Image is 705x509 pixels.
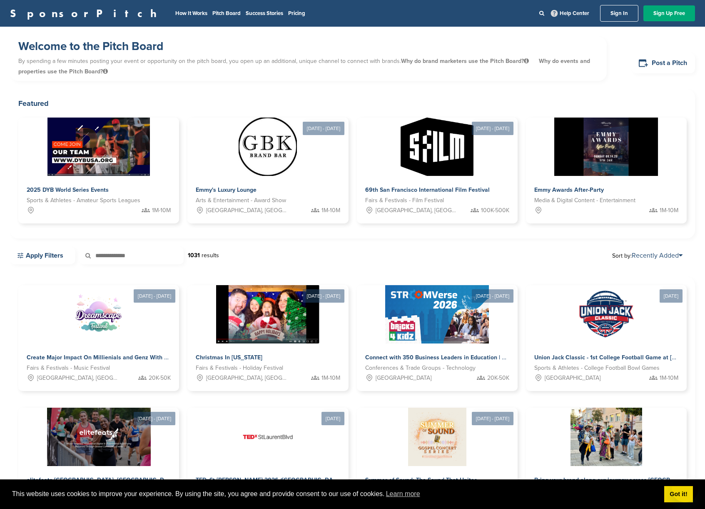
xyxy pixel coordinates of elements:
[487,374,509,383] span: 20K-50K
[660,289,683,303] div: [DATE]
[321,206,340,215] span: 1M-10M
[239,118,297,176] img: Sponsorpitch &
[18,98,687,109] h2: Featured
[206,206,289,215] span: [GEOGRAPHIC_DATA], [GEOGRAPHIC_DATA]
[134,412,175,425] div: [DATE] - [DATE]
[202,252,219,259] span: results
[196,476,501,484] span: TEDxSt [PERSON_NAME] 2026 ([GEOGRAPHIC_DATA], [GEOGRAPHIC_DATA]) – Let’s Create Something Inspiring
[526,118,687,223] a: Sponsorpitch & Emmy Awards After-Party Media & Digital Content - Entertainment 1M-10M
[18,39,598,54] h1: Welcome to the Pitch Board
[212,10,241,17] a: Pitch Board
[18,54,598,79] p: By spending a few minutes posting your event or opportunity on the pitch board, you open up an ad...
[526,272,687,391] a: [DATE] Sponsorpitch & Union Jack Classic - 1st College Football Game at [GEOGRAPHIC_DATA] Sports ...
[365,354,552,361] span: Connect with 350 Business Leaders in Education | StroomVerse 2026
[239,408,297,466] img: Sponsorpitch &
[632,251,683,260] a: Recently Added
[472,122,513,135] div: [DATE] - [DATE]
[534,364,660,373] span: Sports & Athletes - College Football Bowl Games
[196,354,262,361] span: Christmas In [US_STATE]
[70,285,128,344] img: Sponsorpitch &
[288,10,305,17] a: Pricing
[196,364,283,373] span: Fairs & Festivals - Holiday Festival
[481,206,509,215] span: 100K-500K
[401,118,473,176] img: Sponsorpitch &
[27,476,236,484] span: elitefeats [GEOGRAPHIC_DATA], [GEOGRAPHIC_DATA] and Northeast Events
[376,206,459,215] span: [GEOGRAPHIC_DATA], [GEOGRAPHIC_DATA]
[545,374,600,383] span: [GEOGRAPHIC_DATA]
[408,408,466,466] img: Sponsorpitch &
[472,412,513,425] div: [DATE] - [DATE]
[196,196,286,205] span: Arts & Entertainment - Award Show
[27,364,110,373] span: Fairs & Festivals - Music Festival
[18,272,179,391] a: [DATE] - [DATE] Sponsorpitch & Create Major Impact On Millienials and Genz With Dreamscape Music ...
[12,488,658,500] span: This website uses cookies to improve your experience. By using the site, you agree and provide co...
[660,374,678,383] span: 1M-10M
[187,272,348,391] a: [DATE] - [DATE] Sponsorpitch & Christmas In [US_STATE] Fairs & Festivals - Holiday Festival [GEOG...
[47,118,150,176] img: Sponsorpitch &
[175,10,207,17] a: How It Works
[357,272,518,391] a: [DATE] - [DATE] Sponsorpitch & Connect with 350 Business Leaders in Education | StroomVerse 2026 ...
[206,374,289,383] span: [GEOGRAPHIC_DATA], [GEOGRAPHIC_DATA]
[660,206,678,215] span: 1M-10M
[570,408,642,466] img: Sponsorpitch &
[37,374,120,383] span: [GEOGRAPHIC_DATA], [GEOGRAPHIC_DATA]
[672,476,698,502] iframe: Button to launch messaging window
[196,186,257,193] span: Emmy's Luxury Lounge
[321,412,344,425] div: [DATE]
[303,289,344,303] div: [DATE] - [DATE]
[188,252,200,259] strong: 1031
[643,5,695,21] a: Sign Up Free
[10,247,75,264] a: Apply Filters
[365,196,444,205] span: Fairs & Festivals - Film Festival
[365,364,476,373] span: Conferences & Trade Groups - Technology
[246,10,283,17] a: Success Stories
[10,8,162,19] a: SponsorPitch
[321,374,340,383] span: 1M-10M
[385,488,421,500] a: learn more about cookies
[385,285,489,344] img: Sponsorpitch &
[632,53,695,73] a: Post a Pitch
[27,186,109,193] span: 2025 DYB World Series Events
[365,186,490,193] span: 69th San Francisco International Film Festival
[149,374,171,383] span: 20K-50K
[554,118,658,176] img: Sponsorpitch &
[187,104,348,223] a: [DATE] - [DATE] Sponsorpitch & Emmy's Luxury Lounge Arts & Entertainment - Award Show [GEOGRAPHIC...
[534,196,635,205] span: Media & Digital Content - Entertainment
[600,5,638,22] a: Sign In
[27,354,238,361] span: Create Major Impact On Millienials and Genz With Dreamscape Music Festival
[152,206,171,215] span: 1M-10M
[357,104,518,223] a: [DATE] - [DATE] Sponsorpitch & 69th San Francisco International Film Festival Fairs & Festivals -...
[27,196,140,205] span: Sports & Athletes - Amateur Sports Leagues
[216,285,320,344] img: Sponsorpitch &
[365,476,477,484] span: Summer of Sound: The Sound That Unites
[376,374,431,383] span: [GEOGRAPHIC_DATA]
[472,289,513,303] div: [DATE] - [DATE]
[534,186,604,193] span: Emmy Awards After-Party
[401,58,531,65] span: Why do brand marketers use the Pitch Board?
[612,252,683,259] span: Sort by:
[18,118,179,223] a: Sponsorpitch & 2025 DYB World Series Events Sports & Athletes - Amateur Sports Leagues 1M-10M
[303,122,344,135] div: [DATE] - [DATE]
[134,289,175,303] div: [DATE] - [DATE]
[549,8,591,18] a: Help Center
[664,486,693,503] a: dismiss cookie message
[47,408,151,466] img: Sponsorpitch &
[577,285,635,344] img: Sponsorpitch &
